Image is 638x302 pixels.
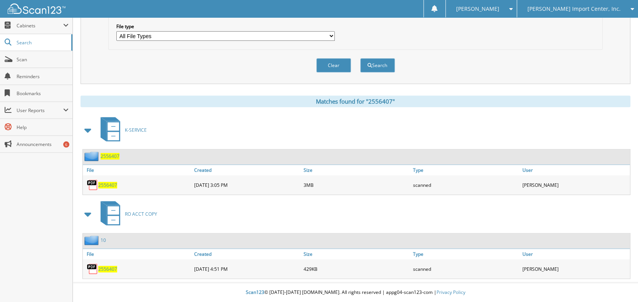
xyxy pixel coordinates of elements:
[63,141,69,148] div: 6
[192,249,302,259] a: Created
[83,249,192,259] a: File
[125,211,157,217] span: RO ACCT COPY
[17,39,67,46] span: Search
[520,249,630,259] a: User
[17,73,69,80] span: Reminders
[17,107,63,114] span: User Reports
[96,199,157,229] a: RO ACCT COPY
[98,182,117,188] a: 2556407
[437,289,465,295] a: Privacy Policy
[411,261,520,277] div: scanned
[96,115,147,145] a: K-SERVICE
[302,261,411,277] div: 429KB
[17,22,63,29] span: Cabinets
[316,58,351,72] button: Clear
[192,177,302,193] div: [DATE] 3:05 PM
[520,261,630,277] div: [PERSON_NAME]
[599,265,638,302] iframe: Chat Widget
[125,127,147,133] span: K-SERVICE
[87,263,98,275] img: PDF.png
[411,249,520,259] a: Type
[302,177,411,193] div: 3MB
[456,7,499,11] span: [PERSON_NAME]
[101,153,119,159] a: 2556407
[360,58,395,72] button: Search
[520,177,630,193] div: [PERSON_NAME]
[101,237,106,243] a: 10
[302,165,411,175] a: Size
[116,23,335,30] label: File type
[520,165,630,175] a: User
[83,165,192,175] a: File
[84,151,101,161] img: folder2.png
[411,177,520,193] div: scanned
[192,165,302,175] a: Created
[527,7,620,11] span: [PERSON_NAME] Import Center, Inc.
[192,261,302,277] div: [DATE] 4:51 PM
[87,179,98,191] img: PDF.png
[17,56,69,63] span: Scan
[84,235,101,245] img: folder2.png
[17,141,69,148] span: Announcements
[411,165,520,175] a: Type
[17,90,69,97] span: Bookmarks
[81,96,630,107] div: Matches found for "2556407"
[98,266,117,272] a: 2556407
[302,249,411,259] a: Size
[246,289,264,295] span: Scan123
[17,124,69,131] span: Help
[8,3,65,14] img: scan123-logo-white.svg
[73,283,638,302] div: © [DATE]-[DATE] [DOMAIN_NAME]. All rights reserved | appg04-scan123-com |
